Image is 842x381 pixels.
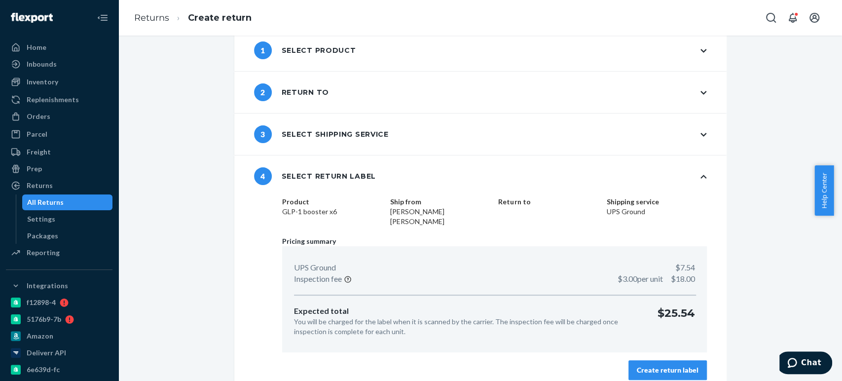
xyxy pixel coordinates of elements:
[11,13,53,23] img: Flexport logo
[6,311,112,327] a: 5176b9-7b
[779,351,832,376] iframe: Opens a widget where you can chat to one of our agents
[27,197,64,207] div: All Returns
[390,197,490,207] dt: Ship from
[6,144,112,160] a: Freight
[606,207,706,217] dd: UPS Ground
[783,8,803,28] button: Open notifications
[618,273,695,285] p: $18.00
[294,273,342,285] p: Inspection fee
[27,59,57,69] div: Inbounds
[6,278,112,294] button: Integrations
[761,8,781,28] button: Open Search Box
[254,83,272,101] span: 2
[294,317,641,337] p: You will be charged for the label when it is scanned by the carrier. The inspection fee will be c...
[6,178,112,193] a: Returns
[27,214,55,224] div: Settings
[126,3,259,33] ol: breadcrumbs
[628,360,707,380] button: Create return label
[6,345,112,361] a: Deliverr API
[27,231,58,241] div: Packages
[134,12,169,23] a: Returns
[27,248,60,258] div: Reporting
[22,228,113,244] a: Packages
[27,147,51,157] div: Freight
[6,74,112,90] a: Inventory
[294,262,336,273] p: UPS Ground
[6,92,112,108] a: Replenishments
[27,365,60,375] div: 6e639d-fc
[6,56,112,72] a: Inbounds
[282,197,382,207] dt: Product
[22,211,113,227] a: Settings
[6,161,112,177] a: Prep
[6,362,112,378] a: 6e639d-fc
[6,126,112,142] a: Parcel
[93,8,112,28] button: Close Navigation
[254,41,356,59] div: Select product
[658,305,695,337] p: $25.54
[390,207,490,227] dd: [PERSON_NAME] [PERSON_NAME]
[805,8,824,28] button: Open account menu
[618,274,663,283] span: $3.00 per unit
[27,77,58,87] div: Inventory
[637,365,698,375] div: Create return label
[606,197,706,207] dt: Shipping service
[254,167,272,185] span: 4
[27,331,53,341] div: Amazon
[27,42,46,52] div: Home
[6,328,112,344] a: Amazon
[282,207,382,217] dd: GLP-1 booster x6
[27,314,61,324] div: 5176b9-7b
[294,305,641,317] p: Expected total
[27,164,42,174] div: Prep
[814,165,834,216] button: Help Center
[22,194,113,210] a: All Returns
[27,95,79,105] div: Replenishments
[6,245,112,261] a: Reporting
[254,41,272,59] span: 1
[254,83,329,101] div: Return to
[282,236,706,246] p: Pricing summary
[6,39,112,55] a: Home
[27,181,53,190] div: Returns
[6,109,112,124] a: Orders
[254,125,272,143] span: 3
[498,197,598,207] dt: Return to
[27,129,47,139] div: Parcel
[27,298,56,307] div: f12898-4
[27,348,66,358] div: Deliverr API
[675,262,695,273] p: $7.54
[188,12,252,23] a: Create return
[254,125,389,143] div: Select shipping service
[27,112,50,121] div: Orders
[254,167,376,185] div: Select return label
[6,295,112,310] a: f12898-4
[27,281,68,291] div: Integrations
